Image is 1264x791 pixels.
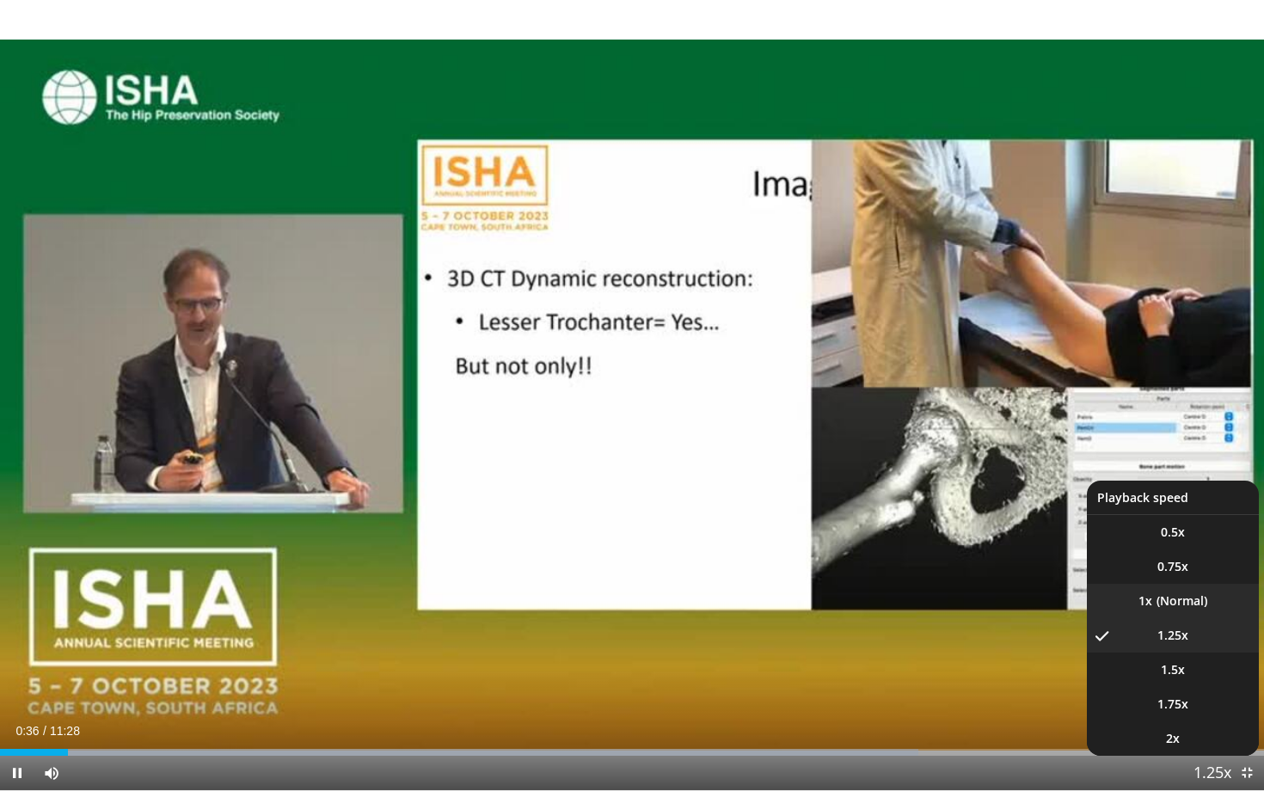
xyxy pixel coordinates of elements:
[43,724,46,738] span: /
[1157,627,1188,644] span: 1.25x
[1195,756,1230,790] button: Playback Rate
[34,756,69,790] button: Mute
[15,724,39,738] span: 0:36
[1161,524,1185,541] span: 0.5x
[50,724,80,738] span: 11:28
[1138,592,1152,610] span: 1x
[1157,558,1188,575] span: 0.75x
[1166,730,1180,747] span: 2x
[1161,661,1185,678] span: 1.5x
[1230,756,1264,790] button: Exit Fullscreen
[1157,696,1188,713] span: 1.75x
